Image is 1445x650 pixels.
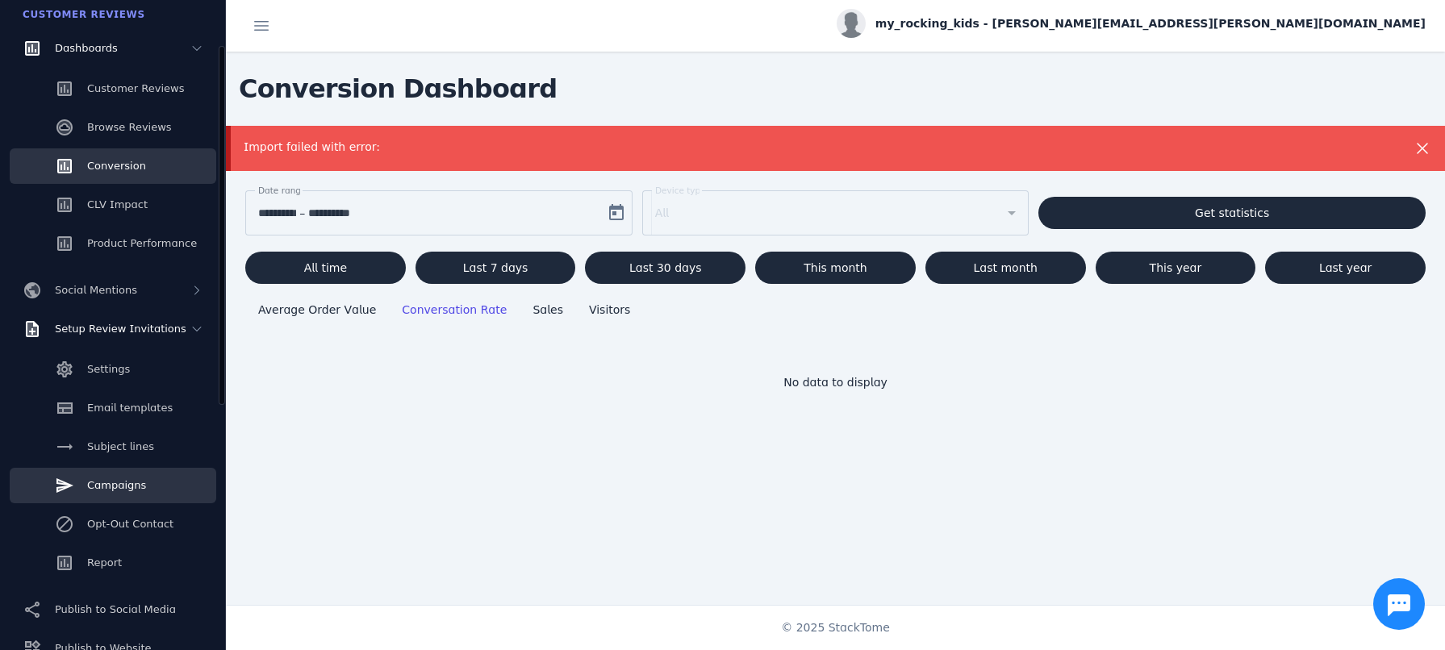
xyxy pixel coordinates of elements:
[87,518,173,530] span: Opt-Out Contact
[258,303,376,316] span: Average Order Value
[1096,252,1256,284] button: This year
[589,303,630,316] span: Visitors
[55,603,176,615] span: Publish to Social Media
[10,592,216,627] a: Publish to Social Media
[87,556,122,569] span: Report
[783,376,887,389] span: No data to display
[10,429,216,465] a: Subject lines
[1265,252,1426,284] button: Last year
[87,160,146,172] span: Conversion
[87,198,148,210] span: CLV Impact
[10,148,216,184] a: Conversion
[1195,207,1269,219] span: Get statistics
[87,237,197,249] span: Product Performance
[226,63,570,115] span: Conversion Dashboard
[87,121,172,133] span: Browse Reviews
[804,262,867,273] span: This month
[87,82,184,94] span: Customer Reviews
[755,252,916,284] button: This month
[1319,262,1372,273] span: Last year
[10,187,216,223] a: CLV Impact
[10,71,216,106] a: Customer Reviews
[10,545,216,581] a: Report
[299,203,305,223] span: –
[875,15,1426,32] span: my_rocking_kids - [PERSON_NAME][EMAIL_ADDRESS][PERSON_NAME][DOMAIN_NAME]
[87,479,146,491] span: Campaigns
[10,226,216,261] a: Product Performance
[23,9,145,20] span: Customer Reviews
[463,262,528,273] span: Last 7 days
[87,440,154,452] span: Subject lines
[629,262,702,273] span: Last 30 days
[55,323,186,335] span: Setup Review Invitations
[532,303,563,316] span: Sales
[837,9,866,38] img: profile.jpg
[655,185,706,195] mat-label: Device type
[600,197,633,229] button: Open calendar
[1150,262,1202,273] span: This year
[10,390,216,426] a: Email templates
[304,262,347,273] span: All time
[55,42,118,54] span: Dashboards
[258,185,306,195] mat-label: Date range
[245,252,406,284] button: All time
[837,9,1426,38] button: my_rocking_kids - [PERSON_NAME][EMAIL_ADDRESS][PERSON_NAME][DOMAIN_NAME]
[416,252,576,284] button: Last 7 days
[55,284,137,296] span: Social Mentions
[10,352,216,387] a: Settings
[10,506,216,542] a: Opt-Out Contact
[87,363,130,375] span: Settings
[10,468,216,503] a: Campaigns
[585,252,745,284] button: Last 30 days
[974,262,1038,273] span: Last month
[1038,197,1426,229] button: Get statistics
[925,252,1086,284] button: Last month
[244,139,1313,156] div: Import failed with error:
[781,619,890,636] span: © 2025 StackTome
[10,110,216,145] a: Browse Reviews
[402,303,507,316] span: Conversation Rate
[87,402,173,414] span: Email templates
